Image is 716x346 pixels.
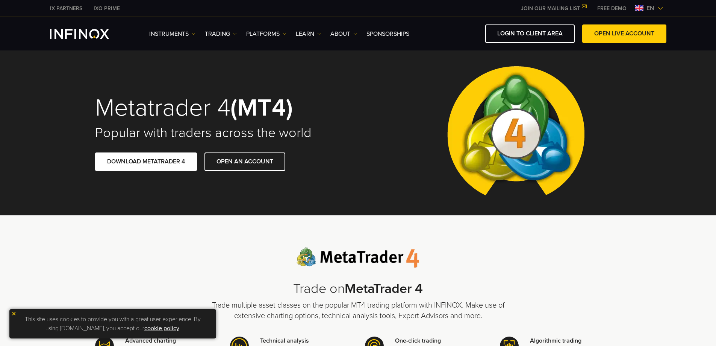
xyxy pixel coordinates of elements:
a: cookie policy [144,325,179,332]
a: Learn [296,29,321,38]
a: LOGIN TO CLIENT AREA [485,24,575,43]
a: SPONSORSHIPS [366,29,409,38]
p: This site uses cookies to provide you with a great user experience. By using [DOMAIN_NAME], you a... [13,313,212,335]
img: yellow close icon [11,311,17,316]
a: JOIN OUR MAILING LIST [515,5,592,12]
a: INFINOX [88,5,126,12]
a: OPEN AN ACCOUNT [204,152,285,171]
strong: One-click trading [395,337,441,344]
p: Trade multiple asset classes on the popular MT4 trading platform with INFINOX. Make use of extens... [208,300,509,321]
a: INFINOX Logo [50,29,127,39]
a: DOWNLOAD METATRADER 4 [95,152,197,171]
strong: Technical analysis [260,337,309,344]
h2: Trade on [208,281,509,297]
h1: Metatrader 4 [95,95,348,121]
strong: (MT4) [230,93,293,123]
strong: MetaTrader 4 [345,280,423,297]
a: TRADING [205,29,237,38]
a: INFINOX MENU [592,5,632,12]
a: OPEN LIVE ACCOUNT [582,24,666,43]
span: en [643,4,657,13]
strong: Advanced charting [125,337,176,344]
img: Meta Trader 4 logo [297,247,419,268]
strong: Algorithmic trading [530,337,581,344]
a: PLATFORMS [246,29,286,38]
a: INFINOX [44,5,88,12]
h2: Popular with traders across the world [95,125,348,141]
a: ABOUT [330,29,357,38]
img: Meta Trader 4 [441,50,590,215]
a: Instruments [149,29,195,38]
